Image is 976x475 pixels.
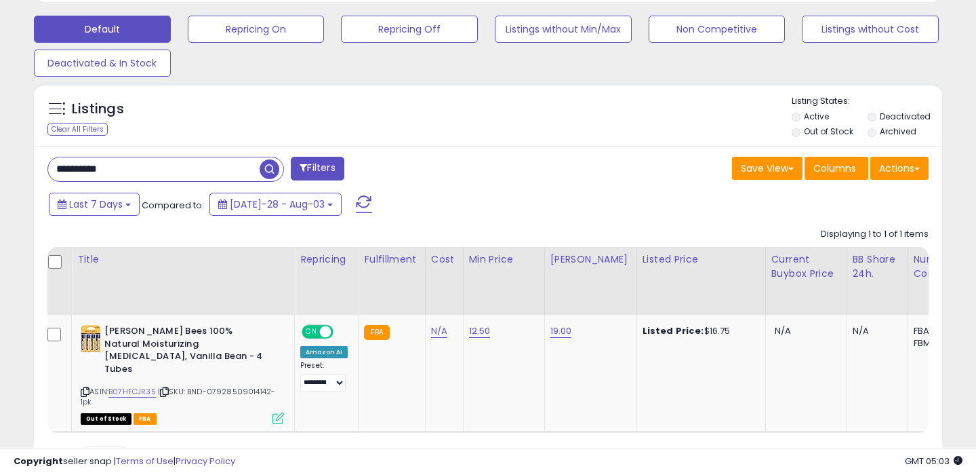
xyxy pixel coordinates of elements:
span: 2025-08-12 05:03 GMT [905,455,962,468]
button: Repricing Off [341,16,478,43]
b: Listed Price: [643,324,704,337]
label: Out of Stock [804,126,853,137]
span: FBA [134,413,157,425]
div: Displaying 1 to 1 of 1 items [821,228,929,241]
span: ON [303,326,320,338]
div: seller snap | | [14,455,235,468]
div: FBM: n/a [914,337,958,349]
a: Terms of Use [116,455,174,468]
a: 19.00 [550,324,572,338]
div: Amazon AI [300,346,348,358]
div: Num of Comp. [914,252,963,281]
h5: Listings [72,100,124,119]
button: Last 7 Days [49,193,140,216]
div: ASIN: [81,325,284,423]
strong: Copyright [14,455,63,468]
span: Compared to: [142,199,204,212]
div: Min Price [469,252,539,267]
b: [PERSON_NAME] Bees 100% Natural Moisturizing [MEDICAL_DATA], Vanilla Bean - 4 Tubes [104,325,269,379]
button: Listings without Min/Max [495,16,632,43]
button: Save View [732,157,802,180]
button: Filters [291,157,344,180]
div: Clear All Filters [47,123,108,136]
span: N/A [775,324,791,337]
div: FBA: n/a [914,325,958,337]
div: [PERSON_NAME] [550,252,631,267]
button: Repricing On [188,16,325,43]
label: Active [804,111,829,122]
button: Default [34,16,171,43]
button: Columns [805,157,868,180]
img: 51oqHGORjfL._SL40_.jpg [81,325,101,352]
a: N/A [431,324,447,338]
span: Columns [813,161,856,175]
a: B07HFCJR35 [108,386,156,398]
div: Listed Price [643,252,760,267]
small: FBA [364,325,389,340]
span: All listings that are currently out of stock and unavailable for purchase on Amazon [81,413,131,425]
a: 12.50 [469,324,491,338]
label: Deactivated [880,111,931,122]
button: Non Competitive [649,16,786,43]
div: Preset: [300,361,348,392]
button: [DATE]-28 - Aug-03 [209,193,342,216]
span: [DATE]-28 - Aug-03 [230,197,325,211]
span: OFF [331,326,353,338]
label: Archived [880,126,916,137]
div: Current Buybox Price [771,252,841,281]
span: | SKU: BND-07928509014142-1pk [81,386,275,406]
div: N/A [853,325,897,337]
button: Deactivated & In Stock [34,50,171,77]
button: Actions [870,157,929,180]
div: Fulfillment [364,252,419,267]
a: Privacy Policy [176,455,235,468]
button: Listings without Cost [802,16,939,43]
div: BB Share 24h. [853,252,902,281]
div: $16.75 [643,325,755,337]
div: Repricing [300,252,352,267]
p: Listing States: [792,95,943,108]
span: Last 7 Days [69,197,123,211]
div: Title [77,252,289,267]
div: Cost [431,252,457,267]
